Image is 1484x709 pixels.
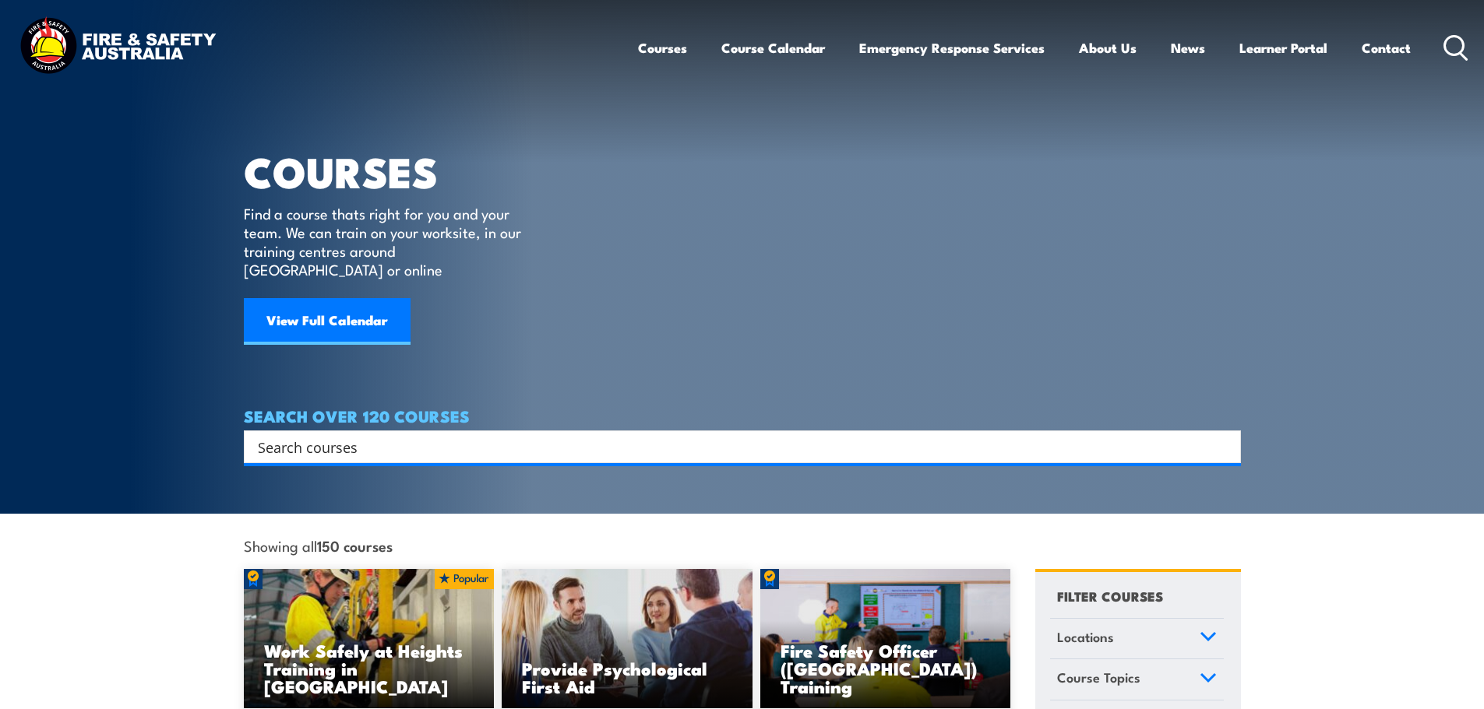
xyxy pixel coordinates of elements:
a: Course Topics [1050,659,1224,700]
form: Search form [261,436,1210,458]
span: Showing all [244,537,393,553]
a: Locations [1050,619,1224,659]
h4: SEARCH OVER 120 COURSES [244,407,1241,424]
h3: Work Safely at Heights Training in [GEOGRAPHIC_DATA] [264,641,474,695]
span: Locations [1057,627,1114,648]
input: Search input [258,435,1207,458]
a: Provide Psychological First Aid [502,569,753,709]
a: Fire Safety Officer ([GEOGRAPHIC_DATA]) Training [760,569,1011,709]
img: Fire Safety Advisor [760,569,1011,709]
h3: Provide Psychological First Aid [522,659,732,695]
button: Search magnifier button [1214,436,1235,458]
span: Course Topics [1057,667,1140,688]
a: Courses [638,27,687,68]
h4: FILTER COURSES [1057,585,1163,606]
a: Emergency Response Services [859,27,1045,68]
h1: COURSES [244,153,544,189]
img: Mental Health First Aid Training Course from Fire & Safety Australia [502,569,753,709]
p: Find a course thats right for you and your team. We can train on your worksite, in our training c... [244,204,528,279]
a: Learner Portal [1239,27,1327,68]
h3: Fire Safety Officer ([GEOGRAPHIC_DATA]) Training [781,641,991,695]
a: About Us [1079,27,1137,68]
a: View Full Calendar [244,298,411,345]
a: Contact [1362,27,1411,68]
strong: 150 courses [317,535,393,556]
a: Work Safely at Heights Training in [GEOGRAPHIC_DATA] [244,569,495,709]
img: Work Safely at Heights Training (1) [244,569,495,709]
a: News [1171,27,1205,68]
a: Course Calendar [721,27,825,68]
